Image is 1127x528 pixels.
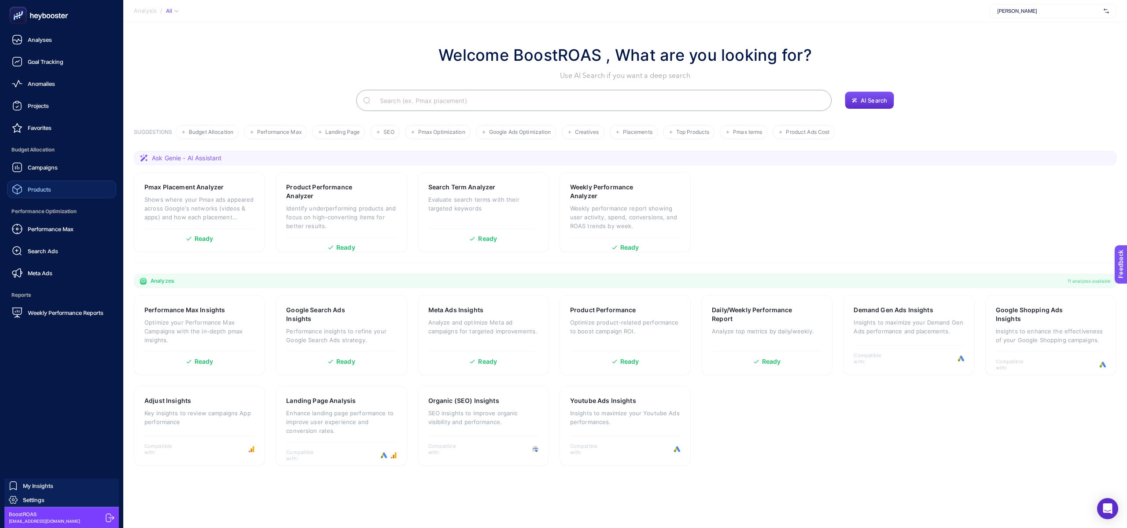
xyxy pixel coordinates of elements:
[438,70,812,81] p: Use AI Search if you want a deep search
[134,172,265,252] a: Pmax Placement AnalyzerShows where your Pmax ads appeared across Google's networks (videos & apps...
[489,129,551,136] span: Google Ads Optimization
[570,318,680,336] p: Optimize product-related performance to boost campaign ROI.
[996,327,1106,344] p: Insights to enhance the effectiveness of your Google Shopping campaigns.
[189,129,233,136] span: Budget Allocation
[570,396,636,405] h3: Youtube Ads Insights
[4,493,119,507] a: Settings
[996,306,1079,323] h3: Google Shopping Ads Insights
[144,306,225,314] h3: Performance Max Insights
[373,88,825,113] input: Search
[286,396,356,405] h3: Landing Page Analysis
[144,409,254,426] p: Key insights to review campaigns App performance
[996,358,1035,371] span: Compatible with:
[1097,498,1118,519] div: Open Intercom Messenger
[570,204,680,230] p: Weekly performance report showing user activity, spend, conversions, and ROAS trends by week.
[7,242,116,260] a: Search Ads
[570,409,680,426] p: Insights to maximize your Youtube Ads performances.
[144,443,184,455] span: Compatible with:
[286,449,326,462] span: Compatible with:
[985,295,1116,375] a: Google Shopping Ads InsightsInsights to enhance the effectiveness of your Google Shopping campaig...
[7,53,116,70] a: Goal Tracking
[160,7,162,14] span: /
[570,306,636,314] h3: Product Performance
[276,172,407,252] a: Product Performance AnalyzerIdentify underperforming products and focus on high-converting items ...
[336,244,355,251] span: Ready
[623,129,652,136] span: Placements
[28,102,49,109] span: Projects
[7,304,116,321] a: Weekly Performance Reports
[28,270,52,277] span: Meta Ads
[286,183,369,200] h3: Product Performance Analyzer
[134,7,157,15] span: Analysis
[1068,277,1111,284] span: 11 analyzes available
[7,119,116,137] a: Favorites
[560,386,691,466] a: Youtube Ads InsightsInsights to maximize your Youtube Ads performances.Compatible with:
[286,306,368,323] h3: Google Search Ads Insights
[195,236,214,242] span: Ready
[786,129,829,136] span: Product Ads Cost
[712,306,795,323] h3: Daily/Weekly Performance Report
[9,511,80,518] span: BoostROAS
[575,129,599,136] span: Creatives
[854,318,964,336] p: Insights to maximize your Demand Gen Ads performance and placements.
[28,309,103,316] span: Weekly Performance Reports
[418,386,549,466] a: Organic (SEO) InsightsSEO insights to improve organic visibility and performance.Compatible with:
[854,352,893,365] span: Compatible with:
[418,295,549,375] a: Meta Ads InsightsAnalyze and optimize Meta ad campaigns for targeted improvements.Ready
[428,306,483,314] h3: Meta Ads Insights
[997,7,1100,15] span: [PERSON_NAME]
[843,295,974,375] a: Demand Gen Ads InsightsInsights to maximize your Demand Gen Ads performance and placements.Compat...
[570,443,610,455] span: Compatible with:
[28,164,58,171] span: Campaigns
[620,244,639,251] span: Ready
[134,295,265,375] a: Performance Max InsightsOptimize your Performance Max Campaigns with the in-depth pmax insights.R...
[428,318,538,336] p: Analyze and optimize Meta ad campaigns for targeted improvements.
[428,396,499,405] h3: Organic (SEO) Insights
[286,204,396,230] p: Identify underperforming products and focus on high-converting items for better results.
[5,3,33,10] span: Feedback
[276,386,407,466] a: Landing Page AnalysisEnhance landing page performance to improve user experience and conversion r...
[620,358,639,365] span: Ready
[28,186,51,193] span: Products
[7,75,116,92] a: Anomalies
[286,409,396,435] p: Enhance landing page performance to improve user experience and conversion rates.
[4,479,119,493] a: My Insights
[28,225,74,233] span: Performance Max
[712,327,822,336] p: Analyze top metrics by daily/weekly.
[276,295,407,375] a: Google Search Ads InsightsPerformance insights to refine your Google Search Ads strategy.Ready
[257,129,302,136] span: Performance Max
[1104,7,1109,15] img: svg%3e
[325,129,360,136] span: Landing Page
[7,264,116,282] a: Meta Ads
[733,129,762,136] span: Pmax terms
[428,183,496,192] h3: Search Term Analyzer
[560,295,691,375] a: Product PerformanceOptimize product-related performance to boost campaign ROI.Ready
[28,247,58,255] span: Search Ads
[845,92,894,109] button: AI Search
[144,195,254,222] p: Shows where your Pmax ads appeared across Google's networks (videos & apps) and how each placemen...
[7,141,116,159] span: Budget Allocation
[28,80,55,87] span: Anomalies
[7,31,116,48] a: Analyses
[195,358,214,365] span: Ready
[428,443,468,455] span: Compatible with:
[144,183,224,192] h3: Pmax Placement Analyzer
[134,386,265,466] a: Adjust InsightsKey insights to review campaigns App performanceCompatible with:
[854,306,933,314] h3: Demand Gen Ads Insights
[151,277,174,284] span: Analyzes
[560,172,691,252] a: Weekly Performance AnalyzerWeekly performance report showing user activity, spend, conversions, a...
[418,129,465,136] span: Pmax Optimization
[478,358,497,365] span: Ready
[7,97,116,114] a: Projects
[7,181,116,198] a: Products
[23,496,44,503] span: Settings
[428,195,538,213] p: Evaluate search terms with their targeted keywords
[144,318,254,344] p: Optimize your Performance Max Campaigns with the in-depth pmax insights.
[418,172,549,252] a: Search Term AnalyzerEvaluate search terms with their targeted keywordsReady
[286,327,396,344] p: Performance insights to refine your Google Search Ads strategy.
[336,358,355,365] span: Ready
[676,129,709,136] span: Top Products
[428,409,538,426] p: SEO insights to improve organic visibility and performance.
[383,129,394,136] span: SEO
[9,518,80,524] span: [EMAIL_ADDRESS][DOMAIN_NAME]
